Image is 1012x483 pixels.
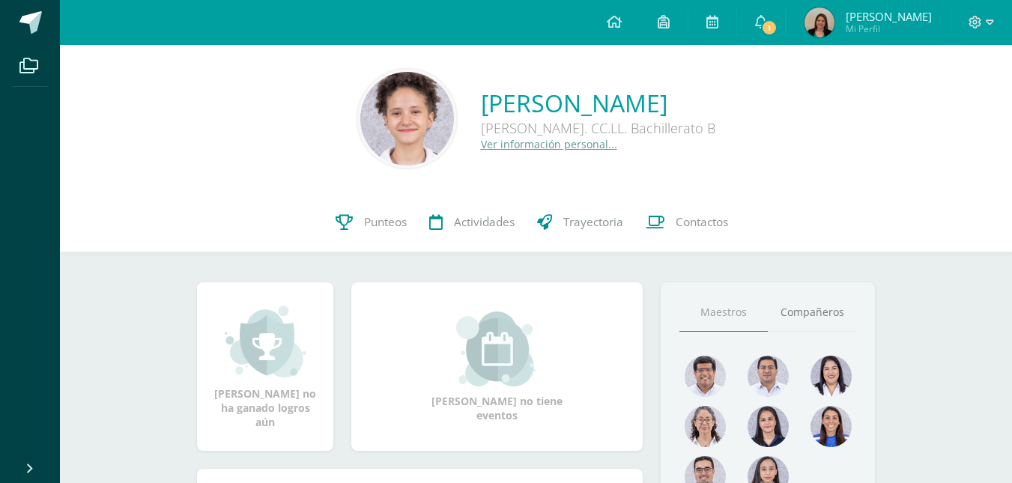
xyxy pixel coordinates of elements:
img: 0e5799bef7dad198813e0c5f14ac62f9.png [685,406,726,447]
img: 0580b9beee8b50b4e2a2441e05bb36d6.png [810,356,852,397]
span: Trayectoria [563,214,623,230]
img: bdd30fc94565ed8527522aa55d595e65.png [805,7,834,37]
span: Contactos [676,214,728,230]
span: [PERSON_NAME] [846,9,932,24]
a: [PERSON_NAME] [481,87,715,119]
div: [PERSON_NAME] no tiene eventos [422,312,572,422]
img: 9a0812c6f881ddad7942b4244ed4a083.png [748,356,789,397]
span: 1 [761,19,778,36]
img: 682f6f1bce902dba13484c6c29619e2a.png [360,72,454,165]
a: Compañeros [768,294,856,332]
div: [PERSON_NAME] no ha ganado logros aún [212,304,318,429]
a: Contactos [634,192,739,252]
img: 239d5069e26d62d57e843c76e8715316.png [685,356,726,397]
span: Actividades [454,214,515,230]
a: Actividades [418,192,526,252]
span: Mi Perfil [846,22,932,35]
a: Ver información personal... [481,137,617,151]
img: 6bc5668d4199ea03c0854e21131151f7.png [748,406,789,447]
a: Punteos [324,192,418,252]
span: Punteos [364,214,407,230]
img: achievement_small.png [225,304,306,379]
img: a5c04a697988ad129bdf05b8f922df21.png [810,406,852,447]
div: [PERSON_NAME]. CC.LL. Bachillerato B [481,119,715,137]
a: Maestros [679,294,768,332]
img: event_small.png [456,312,538,386]
a: Trayectoria [526,192,634,252]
